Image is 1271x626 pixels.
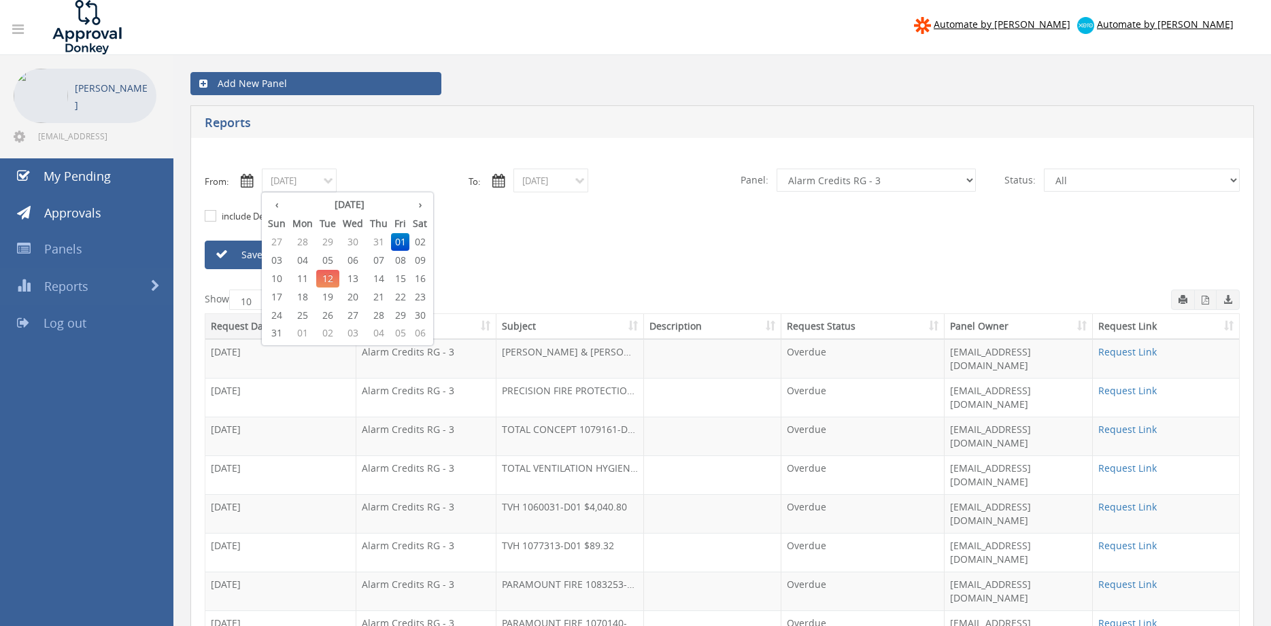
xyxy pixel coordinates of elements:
td: Overdue [781,572,945,610]
a: Request Link [1098,423,1157,436]
a: Request Link [1098,384,1157,397]
span: 13 [339,270,367,288]
span: 02 [409,233,430,251]
th: Wed [339,214,367,233]
span: 31 [367,233,391,251]
a: Request Link [1098,345,1157,358]
th: Thu [367,214,391,233]
select: Showentries [229,290,280,310]
td: TOTAL VENTILATION HYGIENE 1081794-D01 $10,686.50 [496,455,644,494]
span: 28 [367,307,391,324]
td: Overdue [781,455,945,494]
span: 07 [367,251,391,269]
td: [EMAIL_ADDRESS][DOMAIN_NAME] [945,494,1094,533]
td: PARAMOUNT FIRE 1083253-D01 $86.51 [496,572,644,610]
p: [PERSON_NAME] [75,80,150,114]
span: Log out [44,315,86,331]
span: 06 [409,324,430,342]
td: Overdue [781,417,945,455]
span: [EMAIL_ADDRESS][DOMAIN_NAME] [38,131,154,141]
span: My Pending [44,168,111,184]
a: Add New Panel [190,72,441,95]
th: [DATE] [289,195,409,214]
span: 04 [367,324,391,342]
span: 01 [289,324,316,342]
span: Panel: [732,169,777,192]
td: TOTAL CONCEPT 1079161-D01 $534.60 [496,417,644,455]
span: 23 [409,288,430,306]
td: Alarm Credits RG - 3 [356,417,496,455]
span: 28 [289,233,316,251]
a: Request Link [1098,539,1157,552]
td: [EMAIL_ADDRESS][DOMAIN_NAME] [945,533,1094,572]
th: Tue [316,214,339,233]
label: include Description [218,210,299,224]
td: Alarm Credits RG - 3 [356,572,496,610]
span: 10 [265,270,289,288]
td: Alarm Credits RG - 3 [356,533,496,572]
h5: Reports [205,116,932,133]
td: Alarm Credits RG - 3 [356,494,496,533]
span: 19 [316,288,339,306]
td: [DATE] [205,378,356,417]
th: Description: activate to sort column ascending [644,314,781,339]
td: Alarm Credits RG - 3 [356,378,496,417]
span: 26 [316,307,339,324]
span: Status: [996,169,1044,192]
span: 21 [367,288,391,306]
span: 29 [316,233,339,251]
td: PRECISION FIRE PROTECTION 1083696-D01 $1,289.11 [496,378,644,417]
span: 17 [265,288,289,306]
span: Reports [44,278,88,294]
th: Subject: activate to sort column ascending [496,314,644,339]
span: 05 [391,324,409,342]
span: 09 [409,251,430,269]
span: 14 [367,270,391,288]
a: Request Link [1098,500,1157,513]
a: Save [205,241,361,269]
label: To: [469,175,480,188]
span: 16 [409,270,430,288]
span: 22 [391,288,409,306]
td: [EMAIL_ADDRESS][DOMAIN_NAME] [945,417,1094,455]
span: 03 [265,251,289,269]
td: Overdue [781,494,945,533]
img: zapier-logomark.png [914,17,931,34]
span: 08 [391,251,409,269]
td: [DATE] [205,572,356,610]
label: Show entries [205,290,312,310]
span: Panels [44,241,82,257]
span: 03 [339,324,367,342]
th: Request Link: activate to sort column ascending [1093,314,1239,339]
th: Request Status: activate to sort column ascending [781,314,945,339]
a: Request Link [1098,462,1157,474]
th: Mon [289,214,316,233]
a: Request Link [1098,578,1157,591]
td: [PERSON_NAME] & [PERSON_NAME] RESOURCES 1083874-D01 $8.71 [496,339,644,378]
td: [EMAIL_ADDRESS][DOMAIN_NAME] [945,378,1094,417]
td: TVH 1077313-D01 $89.32 [496,533,644,572]
span: 24 [265,307,289,324]
td: Alarm Credits RG - 3 [356,339,496,378]
span: Approvals [44,205,101,221]
span: 15 [391,270,409,288]
td: [DATE] [205,494,356,533]
span: 18 [289,288,316,306]
span: 04 [289,251,316,269]
td: Overdue [781,378,945,417]
td: [DATE] [205,455,356,494]
span: 31 [265,324,289,342]
span: 29 [391,307,409,324]
td: [EMAIL_ADDRESS][DOMAIN_NAME] [945,339,1094,378]
th: Sun [265,214,289,233]
td: Overdue [781,339,945,378]
td: Alarm Credits RG - 3 [356,455,496,494]
img: xero-logo.png [1077,17,1094,34]
th: Sat [409,214,430,233]
th: Panel Owner: activate to sort column ascending [945,314,1094,339]
span: Automate by [PERSON_NAME] [1097,18,1234,31]
span: 30 [339,233,367,251]
span: 06 [339,251,367,269]
span: 27 [339,307,367,324]
span: 25 [289,307,316,324]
